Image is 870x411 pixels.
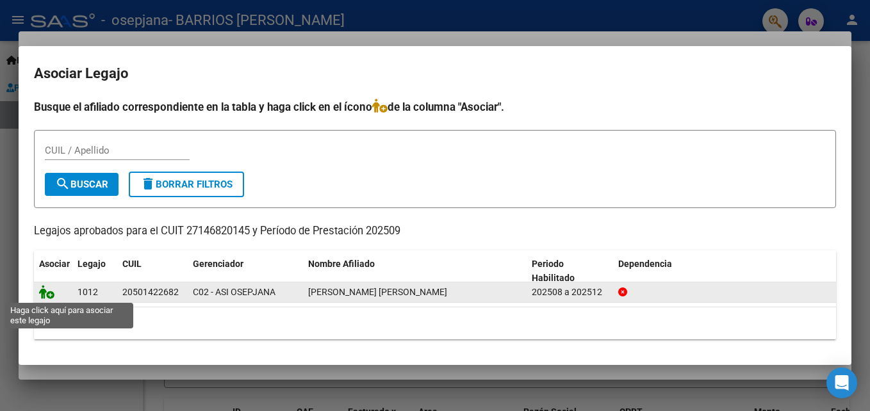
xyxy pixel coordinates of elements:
mat-icon: search [55,176,70,191]
span: Borrar Filtros [140,179,233,190]
datatable-header-cell: Legajo [72,250,117,293]
span: Legajo [78,259,106,269]
div: Open Intercom Messenger [826,367,857,398]
span: 1012 [78,287,98,297]
button: Borrar Filtros [129,172,244,197]
div: 1 registros [34,307,836,339]
span: Periodo Habilitado [532,259,575,284]
datatable-header-cell: Gerenciador [188,250,303,293]
span: C02 - ASI OSEPJANA [193,287,275,297]
datatable-header-cell: Nombre Afiliado [303,250,527,293]
span: Nombre Afiliado [308,259,375,269]
h2: Asociar Legajo [34,61,836,86]
datatable-header-cell: Asociar [34,250,72,293]
span: Dependencia [618,259,672,269]
button: Buscar [45,173,119,196]
p: Legajos aprobados para el CUIT 27146820145 y Período de Prestación 202509 [34,223,836,239]
datatable-header-cell: Periodo Habilitado [527,250,613,293]
mat-icon: delete [140,176,156,191]
div: 202508 a 202512 [532,285,608,300]
datatable-header-cell: CUIL [117,250,188,293]
span: Asociar [39,259,70,269]
div: 20501422682 [122,285,179,300]
h4: Busque el afiliado correspondiente en la tabla y haga click en el ícono de la columna "Asociar". [34,99,836,115]
span: Buscar [55,179,108,190]
span: CUIL [122,259,142,269]
span: LOAIZA CARRANZA JERONIMO AUGUSTO [308,287,447,297]
span: Gerenciador [193,259,243,269]
datatable-header-cell: Dependencia [613,250,837,293]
